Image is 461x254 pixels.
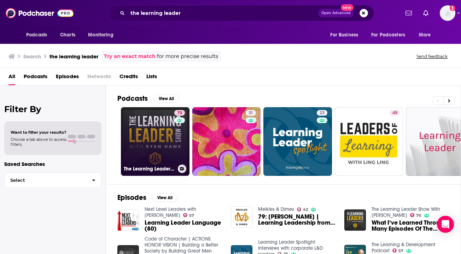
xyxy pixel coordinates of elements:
[49,53,98,60] h3: the learning leader
[145,236,218,254] a: Code of Character | ACTIONS HONOR VISION | Building a Better Society by Building Great Men
[419,30,431,40] span: More
[60,30,75,40] span: Charts
[88,30,113,40] span: Monitoring
[4,161,101,167] p: Saved Searches
[119,71,138,85] a: Credits
[330,30,358,40] span: For Business
[414,53,450,59] button: Send feedback
[108,5,374,21] div: Search podcasts, credits, & more...
[403,7,415,19] a: Show notifications dropdown
[145,220,222,232] a: Learning Leader Language (80)
[117,94,148,103] h2: Podcasts
[189,214,194,217] span: 57
[8,71,15,85] a: All
[263,107,332,176] a: 23
[104,52,156,60] a: Try an exact match
[6,6,74,20] img: Podchaser - Follow, Share and Rate Podcasts
[258,214,336,226] span: 79: [PERSON_NAME] | Learning Leadership from the Learning Leader
[26,30,47,40] span: Podcasts
[83,28,122,42] button: open menu
[87,71,111,85] span: Networks
[450,5,455,11] svg: Add a profile image
[121,107,189,176] a: 70The Learning Leader Show With [PERSON_NAME]
[390,110,400,116] a: 49
[320,110,325,117] span: 23
[21,28,56,42] button: open menu
[367,28,415,42] button: open menu
[11,137,66,147] span: Choose a tab above to access filters.
[341,4,354,11] span: New
[231,206,252,228] img: 79: Ryan Hawk | Learning Leadership from the Learning Leader
[23,53,41,60] h3: Search
[317,110,327,116] a: 23
[440,5,455,21] span: Logged in as megcassidy
[117,94,179,103] a: PodcastsView All
[174,110,185,116] a: 70
[440,5,455,21] img: User Profile
[177,110,182,117] span: 70
[5,178,86,183] span: Select
[11,130,66,135] span: Want to filter your results?
[392,110,397,117] span: 49
[335,107,403,176] a: 49
[24,71,47,85] a: Podcasts
[372,220,449,232] a: What I’ve Learned Through Many Episodes Of The Learning Leader Show
[392,248,404,253] a: 57
[437,216,454,233] div: Open Intercom Messenger
[4,172,101,188] button: Select
[192,107,261,176] a: 31
[146,71,157,85] a: Lists
[372,242,435,254] a: The Learning & Development Podcast
[124,166,175,172] h3: The Learning Leader Show With [PERSON_NAME]
[321,11,351,15] span: Open Advanced
[128,7,318,19] input: Search podcasts, credits, & more...
[297,207,308,212] a: 42
[414,28,440,42] button: open menu
[183,213,194,217] a: 57
[56,71,79,85] a: Episodes
[117,209,139,231] img: Learning Leader Language (80)
[117,193,146,202] h2: Episodes
[303,208,308,211] span: 42
[157,52,218,60] span: for more precise results
[152,194,177,202] button: View All
[398,249,403,253] span: 57
[325,28,367,42] button: open menu
[410,213,421,217] a: 70
[416,214,421,217] span: 70
[249,110,253,117] span: 31
[145,206,196,218] a: Next Level Leaders with Dr. Joseph Walker, III
[246,110,256,116] a: 31
[56,28,80,42] a: Charts
[117,193,177,202] a: EpisodesView All
[371,30,405,40] span: For Podcasters
[258,214,336,226] a: 79: Ryan Hawk | Learning Leadership from the Learning Leader
[4,104,101,114] h2: Filter By
[318,9,354,17] button: Open AdvancedNew
[153,94,179,103] button: View All
[344,209,366,231] img: What I’ve Learned Through Many Episodes Of The Learning Leader Show
[258,206,294,212] a: Meikles & Dimes
[420,7,431,19] a: Show notifications dropdown
[440,5,455,21] button: Show profile menu
[372,206,440,218] a: The Learning Leader Show With Ryan Hawk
